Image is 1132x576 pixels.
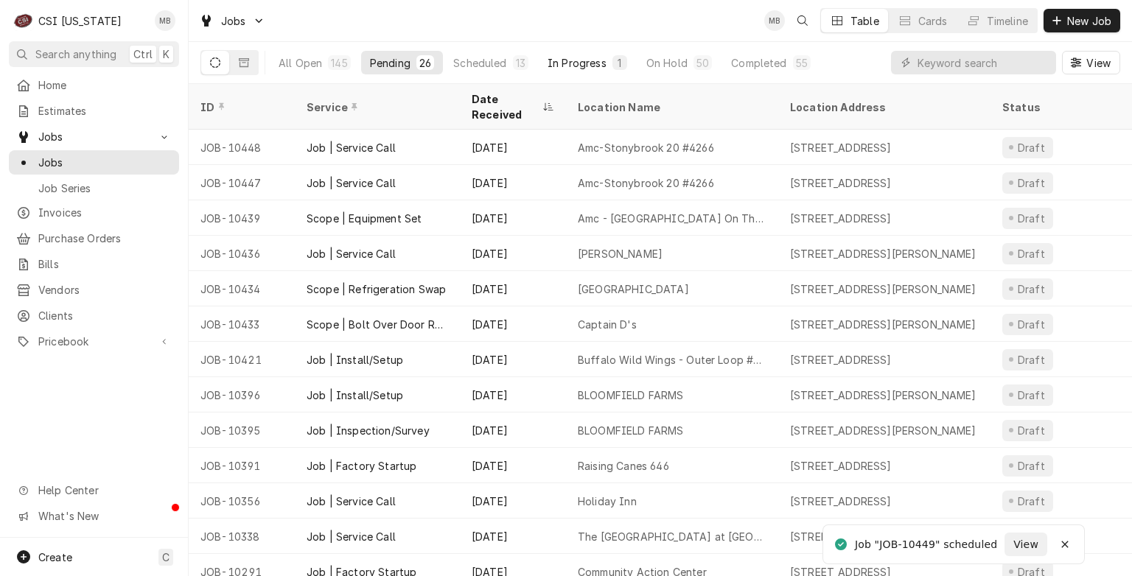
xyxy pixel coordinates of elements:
button: New Job [1044,9,1120,32]
div: Job | Factory Startup [307,458,416,474]
div: Draft [1016,494,1047,509]
span: Job Series [38,180,172,196]
div: [STREET_ADDRESS][PERSON_NAME] [790,423,976,438]
div: [DATE] [460,236,566,271]
div: [STREET_ADDRESS][PERSON_NAME] [790,281,976,297]
a: Invoices [9,200,179,225]
div: JOB-10421 [189,342,295,377]
div: Job | Install/Setup [307,387,403,403]
div: C [13,10,34,31]
div: Holiday Inn [578,494,637,509]
div: Job | Service Call [307,494,396,509]
span: Create [38,551,72,563]
div: Job "JOB-10449" scheduled [855,537,999,552]
div: All Open [279,55,322,71]
div: Scheduled [453,55,506,71]
div: 1 [615,55,624,71]
div: Location Name [578,99,764,115]
div: Completed [731,55,786,71]
span: View [1083,55,1114,71]
span: Pricebook [38,334,150,349]
div: [STREET_ADDRESS] [790,352,892,368]
div: Draft [1016,317,1047,332]
a: Go to Jobs [193,9,271,33]
span: Bills [38,256,172,272]
div: [DATE] [460,342,566,377]
div: Scope | Bolt Over Door Replacement [307,317,448,332]
div: [STREET_ADDRESS] [790,494,892,509]
div: Scope | Refrigeration Swap [307,281,446,297]
a: Bills [9,252,179,276]
div: Draft [1016,175,1047,191]
div: 145 [331,55,347,71]
span: Jobs [221,13,246,29]
div: JOB-10434 [189,271,295,306]
div: Amc - [GEOGRAPHIC_DATA] On The Levee [578,211,766,226]
div: Draft [1016,140,1047,155]
div: JOB-10448 [189,130,295,165]
div: [DATE] [460,448,566,483]
span: Home [38,77,172,93]
div: JOB-10433 [189,306,295,342]
div: MB [764,10,785,31]
div: Matt Brewington's Avatar [764,10,785,31]
div: The [GEOGRAPHIC_DATA] at [GEOGRAPHIC_DATA] [578,529,766,544]
span: Clients [38,308,172,323]
div: Captain D's [578,317,637,332]
span: Jobs [38,129,150,144]
div: Raising Canes 646 [578,458,669,474]
div: JOB-10439 [189,200,295,236]
a: Clients [9,303,179,328]
div: [STREET_ADDRESS] [790,211,892,226]
div: 26 [419,55,431,71]
div: In Progress [548,55,607,71]
div: Matt Brewington's Avatar [155,10,175,31]
div: JOB-10391 [189,448,295,483]
a: Go to Jobs [9,124,179,149]
div: Draft [1016,281,1047,297]
div: Draft [1016,211,1047,226]
span: Purchase Orders [38,231,172,246]
div: Job | Service Call [307,246,396,261]
div: JOB-10395 [189,412,295,448]
div: Service [307,99,445,115]
div: 50 [696,55,709,71]
button: View [1062,51,1120,74]
div: Cards [918,13,948,29]
div: [PERSON_NAME] [578,246,663,261]
div: [DATE] [460,271,566,306]
span: Ctrl [133,46,153,62]
div: Draft [1016,458,1047,474]
a: Go to Help Center [9,478,179,502]
div: On Hold [646,55,688,71]
div: CSI [US_STATE] [38,13,122,29]
button: View [1005,533,1047,556]
div: [STREET_ADDRESS] [790,140,892,155]
span: Search anything [35,46,116,62]
input: Keyword search [918,51,1049,74]
a: Home [9,73,179,97]
button: Search anythingCtrlK [9,41,179,67]
span: View [1010,537,1041,552]
div: Job | Service Call [307,175,396,191]
div: 13 [516,55,525,71]
div: [DATE] [460,483,566,519]
span: Invoices [38,205,172,220]
div: JOB-10356 [189,483,295,519]
span: K [163,46,170,62]
div: ID [200,99,280,115]
span: Jobs [38,155,172,170]
div: Job | Inspection/Survey [307,423,430,438]
div: [STREET_ADDRESS][PERSON_NAME] [790,317,976,332]
a: Job Series [9,176,179,200]
div: CSI Kentucky's Avatar [13,10,34,31]
div: Draft [1016,387,1047,403]
a: Go to What's New [9,504,179,528]
div: Draft [1016,352,1047,368]
div: [STREET_ADDRESS] [790,529,892,544]
span: C [162,549,170,565]
div: [DATE] [460,200,566,236]
div: Amc-Stonybrook 20 #4266 [578,140,714,155]
div: [DATE] [460,377,566,412]
div: JOB-10447 [189,165,295,200]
